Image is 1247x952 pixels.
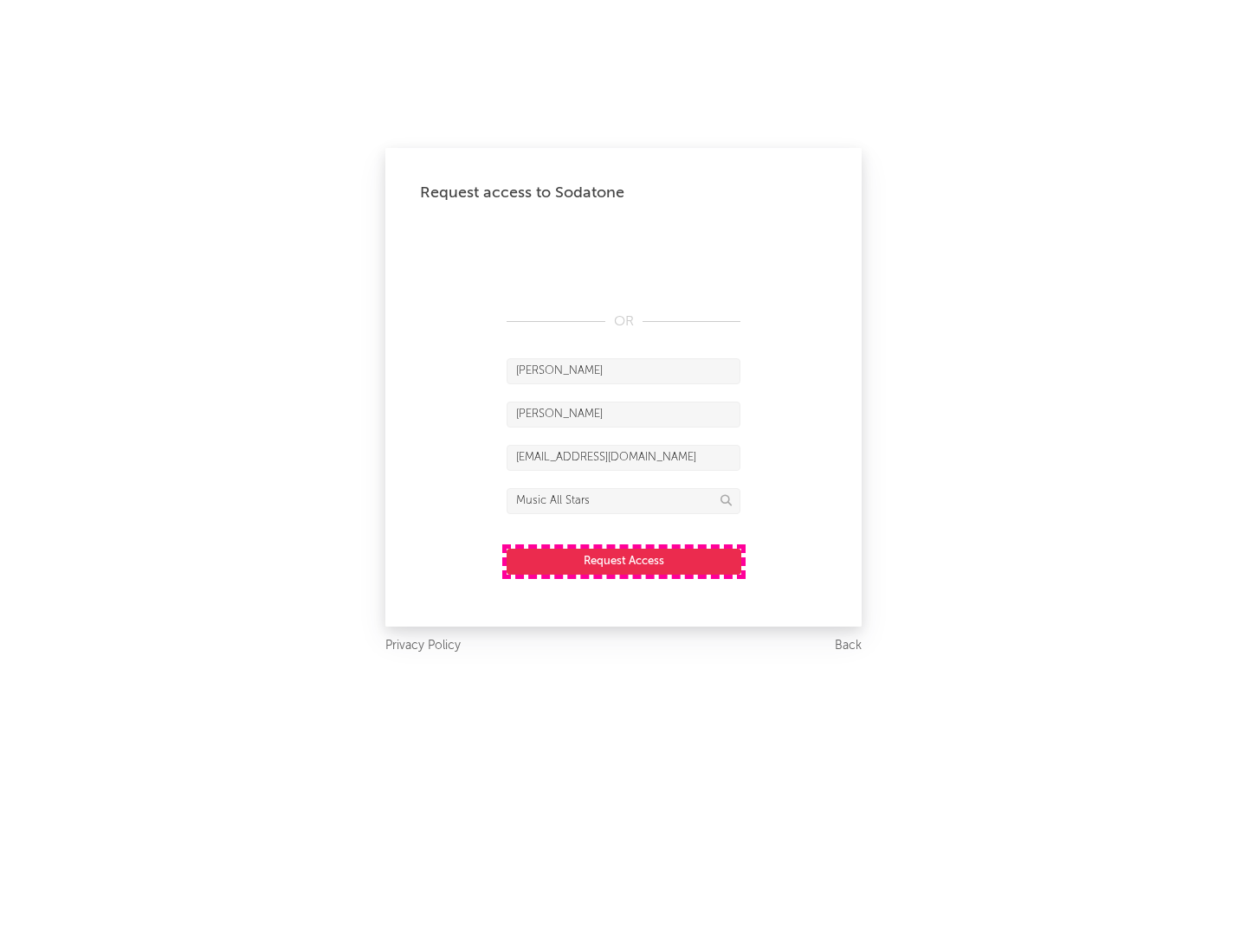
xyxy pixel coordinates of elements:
button: Request Access [507,549,741,575]
input: Email [507,445,740,471]
a: Privacy Policy [385,635,461,657]
a: Back [835,635,862,657]
div: Request access to Sodatone [420,183,827,203]
input: Division [507,488,740,514]
input: First Name [507,358,740,384]
input: Last Name [507,402,740,428]
div: OR [507,312,740,332]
